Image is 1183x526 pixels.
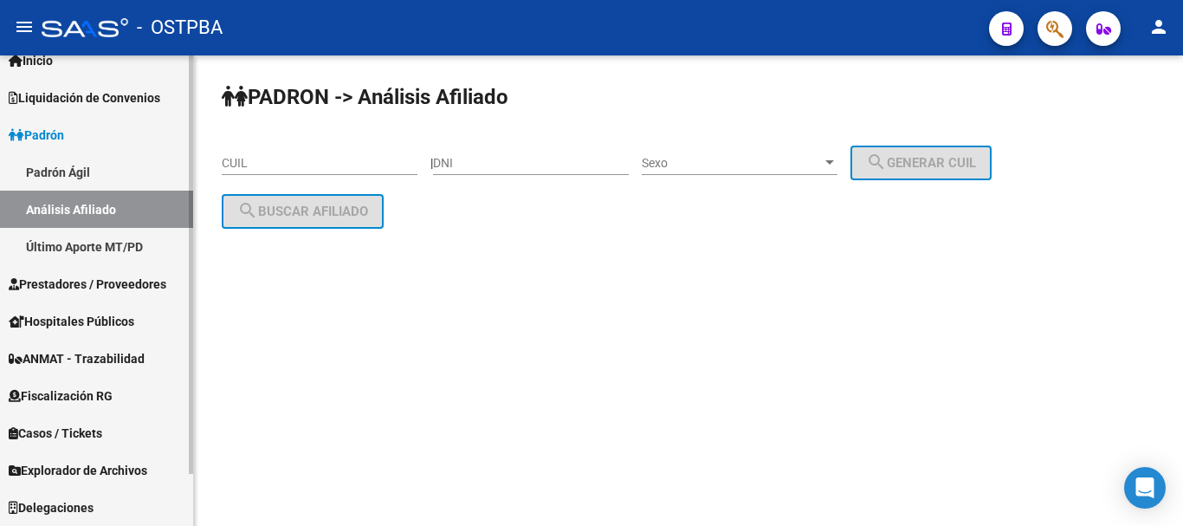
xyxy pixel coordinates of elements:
div: Open Intercom Messenger [1124,467,1166,509]
button: Buscar afiliado [222,194,384,229]
span: Sexo [642,156,822,171]
span: Liquidación de Convenios [9,88,160,107]
strong: PADRON -> Análisis Afiliado [222,85,508,109]
mat-icon: search [866,152,887,172]
span: - OSTPBA [137,9,223,47]
span: Explorador de Archivos [9,461,147,480]
span: Generar CUIL [866,155,976,171]
span: Delegaciones [9,498,94,517]
span: Buscar afiliado [237,204,368,219]
span: Prestadores / Proveedores [9,275,166,294]
span: Hospitales Públicos [9,312,134,331]
mat-icon: search [237,200,258,221]
span: Fiscalización RG [9,386,113,406]
span: ANMAT - Trazabilidad [9,349,145,368]
span: Casos / Tickets [9,424,102,443]
mat-icon: person [1148,16,1169,37]
div: | [430,156,1005,170]
span: Padrón [9,126,64,145]
span: Inicio [9,51,53,70]
mat-icon: menu [14,16,35,37]
button: Generar CUIL [850,146,992,180]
